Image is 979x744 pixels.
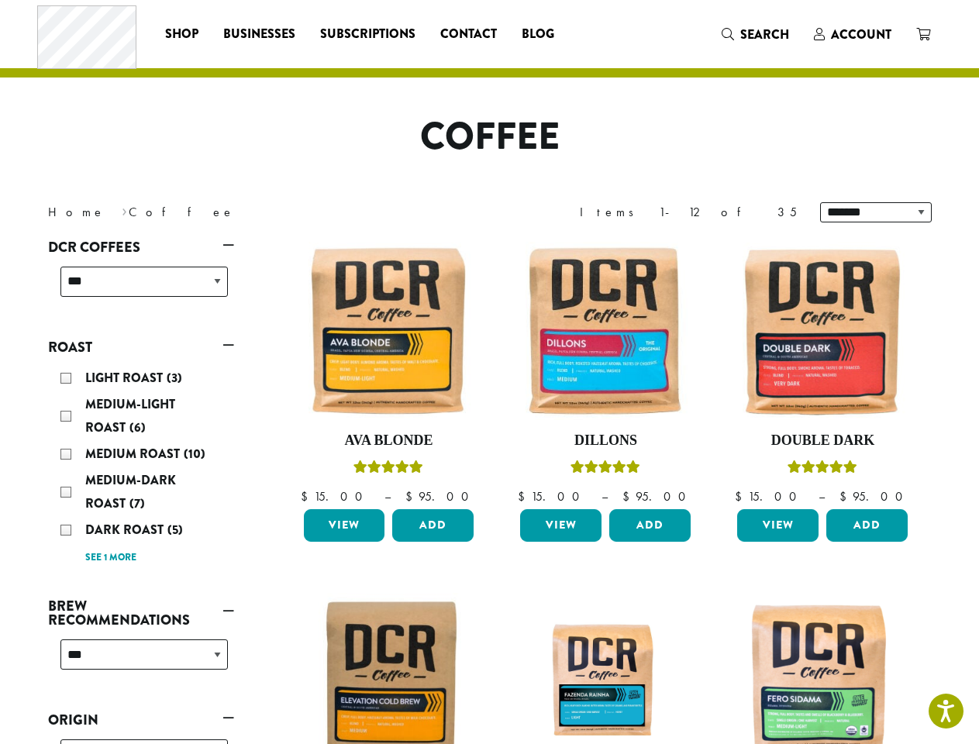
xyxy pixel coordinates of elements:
[300,432,478,449] h4: Ava Blonde
[48,707,234,733] a: Origin
[299,242,477,420] img: Ava-Blonde-12oz-1-300x300.jpg
[165,25,198,44] span: Shop
[733,432,912,449] h4: Double Dark
[516,242,695,420] img: Dillons-12oz-300x300.jpg
[184,445,205,463] span: (10)
[733,242,912,504] a: Double DarkRated 4.50 out of 5
[740,26,789,43] span: Search
[85,550,136,566] a: See 1 more
[516,242,695,504] a: DillonsRated 5.00 out of 5
[304,509,385,542] a: View
[580,203,797,222] div: Items 1-12 of 35
[735,488,804,505] bdi: 15.00
[405,488,419,505] span: $
[301,488,314,505] span: $
[384,488,391,505] span: –
[48,360,234,575] div: Roast
[609,509,691,542] button: Add
[405,488,476,505] bdi: 95.00
[48,633,234,688] div: Brew Recommendations
[153,22,211,46] a: Shop
[129,418,146,436] span: (6)
[392,509,474,542] button: Add
[85,521,167,539] span: Dark Roast
[522,25,554,44] span: Blog
[48,260,234,315] div: DCR Coffees
[839,488,853,505] span: $
[167,521,183,539] span: (5)
[733,242,912,420] img: Double-Dark-12oz-300x300.jpg
[300,242,478,504] a: Ava BlondeRated 5.00 out of 5
[520,509,602,542] a: View
[167,369,182,387] span: (3)
[301,488,370,505] bdi: 15.00
[839,488,910,505] bdi: 95.00
[129,494,145,512] span: (7)
[819,488,825,505] span: –
[36,115,943,160] h1: Coffee
[48,593,234,633] a: Brew Recommendations
[516,432,695,449] h4: Dillons
[48,204,105,220] a: Home
[571,458,640,481] div: Rated 5.00 out of 5
[48,234,234,260] a: DCR Coffees
[440,25,497,44] span: Contact
[602,488,608,505] span: –
[320,25,415,44] span: Subscriptions
[709,22,801,47] a: Search
[122,198,127,222] span: ›
[518,488,531,505] span: $
[622,488,693,505] bdi: 95.00
[735,488,748,505] span: $
[353,458,423,481] div: Rated 5.00 out of 5
[826,509,908,542] button: Add
[48,203,467,222] nav: Breadcrumb
[737,509,819,542] a: View
[85,471,176,512] span: Medium-Dark Roast
[518,488,587,505] bdi: 15.00
[85,369,167,387] span: Light Roast
[48,334,234,360] a: Roast
[622,488,636,505] span: $
[831,26,891,43] span: Account
[85,445,184,463] span: Medium Roast
[223,25,295,44] span: Businesses
[788,458,857,481] div: Rated 4.50 out of 5
[85,395,175,436] span: Medium-Light Roast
